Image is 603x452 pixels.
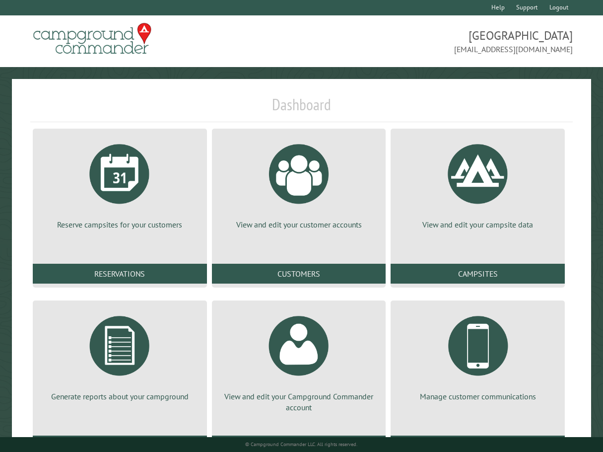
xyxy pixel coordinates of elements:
[212,264,386,284] a: Customers
[45,391,195,402] p: Generate reports about your campground
[245,441,357,448] small: © Campground Commander LLC. All rights reserved.
[224,219,374,230] p: View and edit your customer accounts
[45,219,195,230] p: Reserve campsites for your customers
[45,137,195,230] a: Reserve campsites for your customers
[30,19,154,58] img: Campground Commander
[302,27,573,55] span: [GEOGRAPHIC_DATA] [EMAIL_ADDRESS][DOMAIN_NAME]
[391,264,565,284] a: Campsites
[402,219,553,230] p: View and edit your campsite data
[224,308,374,413] a: View and edit your Campground Commander account
[224,137,374,230] a: View and edit your customer accounts
[30,95,573,122] h1: Dashboard
[402,137,553,230] a: View and edit your campsite data
[33,264,207,284] a: Reservations
[45,308,195,402] a: Generate reports about your campground
[402,308,553,402] a: Manage customer communications
[402,391,553,402] p: Manage customer communications
[224,391,374,413] p: View and edit your Campground Commander account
